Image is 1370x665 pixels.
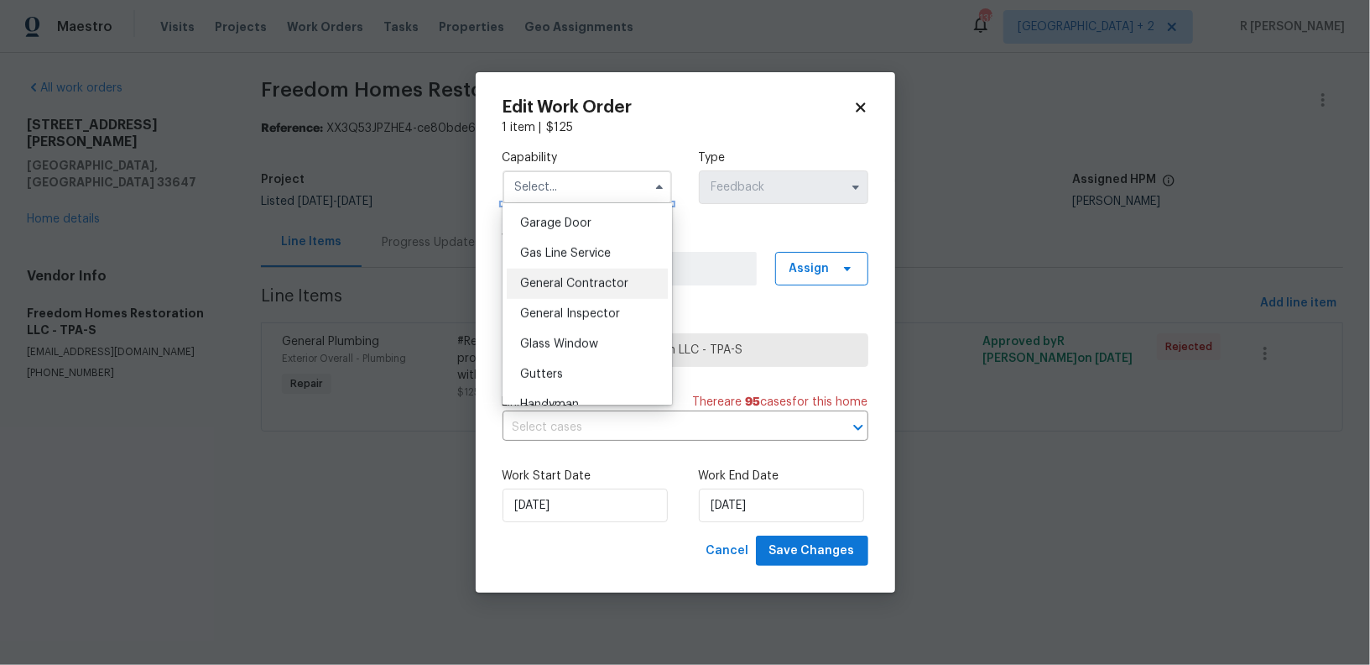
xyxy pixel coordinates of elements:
[520,369,563,380] span: Gutters
[503,170,672,204] input: Select...
[846,177,866,197] button: Show options
[520,278,628,290] span: General Contractor
[503,415,821,441] input: Select cases
[520,399,579,411] span: Handyman
[517,342,854,359] span: Freedom Homes Restoration LLC - TPA-S
[503,231,868,248] label: Work Order Manager
[503,489,668,522] input: M/D/YYYY
[789,260,830,277] span: Assign
[706,541,749,562] span: Cancel
[503,149,672,166] label: Capability
[649,177,669,197] button: Hide options
[699,170,868,204] input: Select...
[699,489,864,522] input: M/D/YYYY
[520,308,620,320] span: General Inspector
[503,468,672,484] label: Work Start Date
[699,468,868,484] label: Work End Date
[503,119,868,136] div: 1 item |
[699,149,868,166] label: Type
[520,248,611,259] span: Gas Line Service
[700,536,756,567] button: Cancel
[746,396,761,408] span: 95
[769,541,855,562] span: Save Changes
[756,536,868,567] button: Save Changes
[520,217,591,229] span: Garage Door
[503,312,868,329] label: Trade Partner
[693,394,868,411] span: There are case s for this home
[520,338,598,350] span: Glass Window
[547,122,574,134] span: $ 125
[503,99,853,116] h2: Edit Work Order
[846,416,870,439] button: Open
